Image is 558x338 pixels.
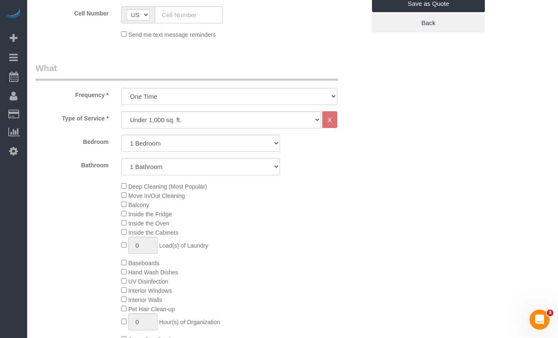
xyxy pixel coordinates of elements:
[128,31,216,38] span: Send me text message reminders
[547,310,553,316] span: 3
[36,62,338,81] legend: What
[128,192,185,199] span: Move In/Out Cleaning
[29,111,115,123] label: Type of Service *
[530,310,550,330] iframe: Intercom live chat
[155,6,223,23] input: Cell Number
[29,88,115,99] label: Frequency *
[128,220,169,227] span: Inside the Oven
[372,14,485,32] a: Back
[128,306,175,312] span: Pet Hair Clean-up
[128,278,168,285] span: UV Disinfection
[128,183,207,190] span: Deep Cleaning (Most Popular)
[29,135,115,146] label: Bedroom
[128,287,172,294] span: Interior Windows
[5,8,22,20] img: Automaid Logo
[159,242,209,249] span: Load(s) of Laundry
[128,229,178,236] span: Inside the Cabinets
[128,202,149,208] span: Balcony
[128,297,162,303] span: Interior Walls
[128,260,160,266] span: Baseboards
[128,269,178,276] span: Hand Wash Dishes
[159,319,220,325] span: Hour(s) of Organization
[29,6,115,18] label: Cell Number
[29,158,115,169] label: Bathroom
[128,211,172,218] span: Inside the Fridge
